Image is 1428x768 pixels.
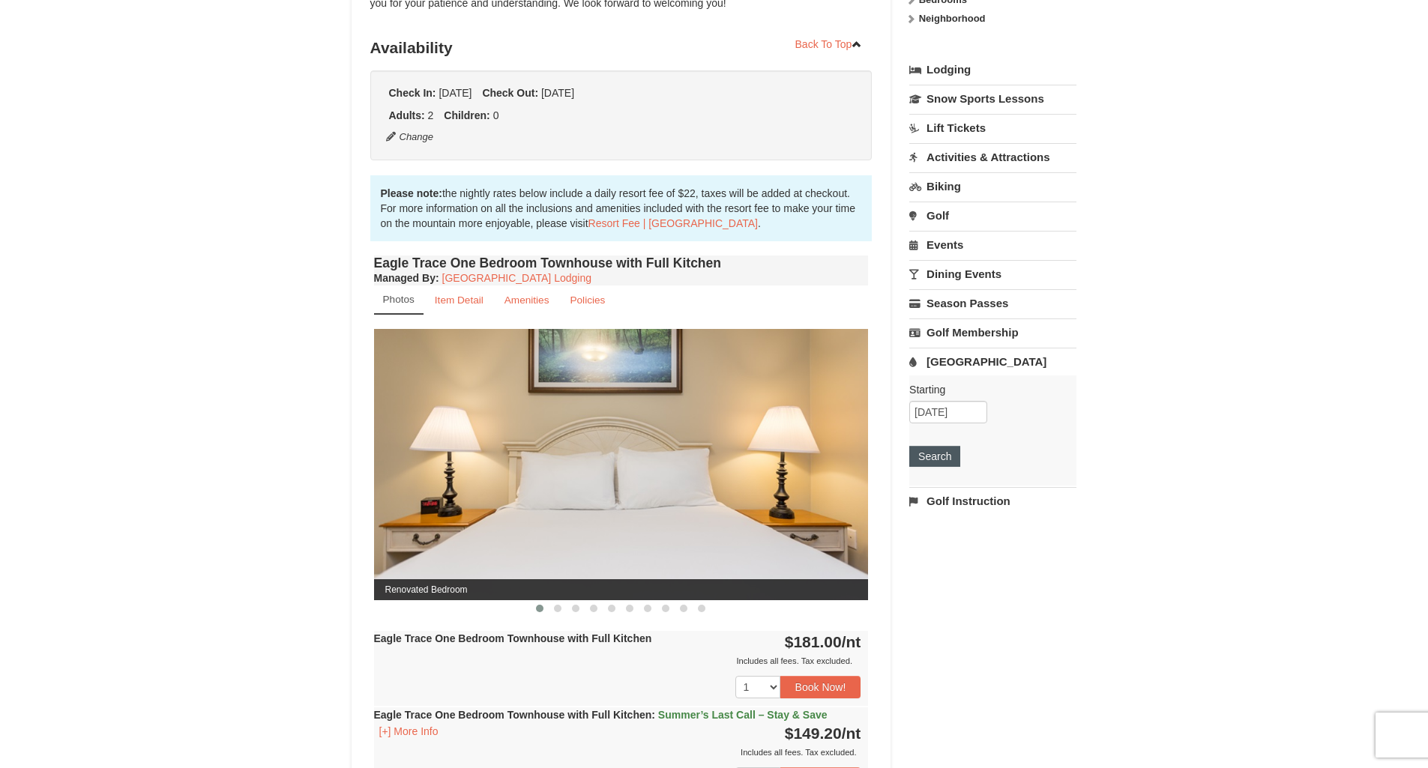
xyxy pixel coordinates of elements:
[439,87,472,99] span: [DATE]
[385,129,435,145] button: Change
[374,285,424,315] a: Photos
[909,318,1076,346] a: Golf Membership
[374,632,652,644] strong: Eagle Trace One Bedroom Townhouse with Full Kitchen
[909,382,1065,397] label: Starting
[435,294,483,306] small: Item Detail
[495,285,559,315] a: Amenities
[370,175,873,241] div: the nightly rates below include a daily resort fee of $22, taxes will be added at checkout. For m...
[504,294,549,306] small: Amenities
[374,653,861,668] div: Includes all fees. Tax excluded.
[370,33,873,63] h3: Availability
[919,13,986,24] strong: Neighborhood
[842,633,861,650] span: /nt
[909,487,1076,515] a: Golf Instruction
[383,294,415,305] small: Photos
[374,579,869,600] span: Renovated Bedroom
[651,709,655,721] span: :
[541,87,574,99] span: [DATE]
[909,231,1076,258] a: Events
[389,87,436,99] strong: Check In:
[425,285,493,315] a: Item Detail
[909,143,1076,171] a: Activities & Attractions
[588,217,758,229] a: Resort Fee | [GEOGRAPHIC_DATA]
[374,329,869,599] img: Renovated Bedroom
[909,172,1076,200] a: Biking
[381,187,442,199] strong: Please note:
[560,285,615,315] a: Policies
[786,33,873,55] a: Back To Top
[909,348,1076,375] a: [GEOGRAPHIC_DATA]
[909,260,1076,288] a: Dining Events
[785,633,861,650] strong: $181.00
[374,745,861,760] div: Includes all fees. Tax excluded.
[570,294,605,306] small: Policies
[909,85,1076,112] a: Snow Sports Lessons
[442,272,591,284] a: [GEOGRAPHIC_DATA] Lodging
[658,709,828,721] span: Summer’s Last Call – Stay & Save
[482,87,538,99] strong: Check Out:
[374,256,869,270] h4: Eagle Trace One Bedroom Townhouse with Full Kitchen
[374,272,439,284] strong: :
[444,109,489,121] strong: Children:
[374,723,444,740] button: [+] More Info
[374,272,436,284] span: Managed By
[842,725,861,742] span: /nt
[389,109,425,121] strong: Adults:
[785,725,842,742] span: $149.20
[909,446,960,467] button: Search
[493,109,499,121] span: 0
[374,709,828,721] strong: Eagle Trace One Bedroom Townhouse with Full Kitchen
[909,56,1076,83] a: Lodging
[909,202,1076,229] a: Golf
[780,676,861,698] button: Book Now!
[428,109,434,121] span: 2
[909,289,1076,317] a: Season Passes
[909,114,1076,142] a: Lift Tickets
